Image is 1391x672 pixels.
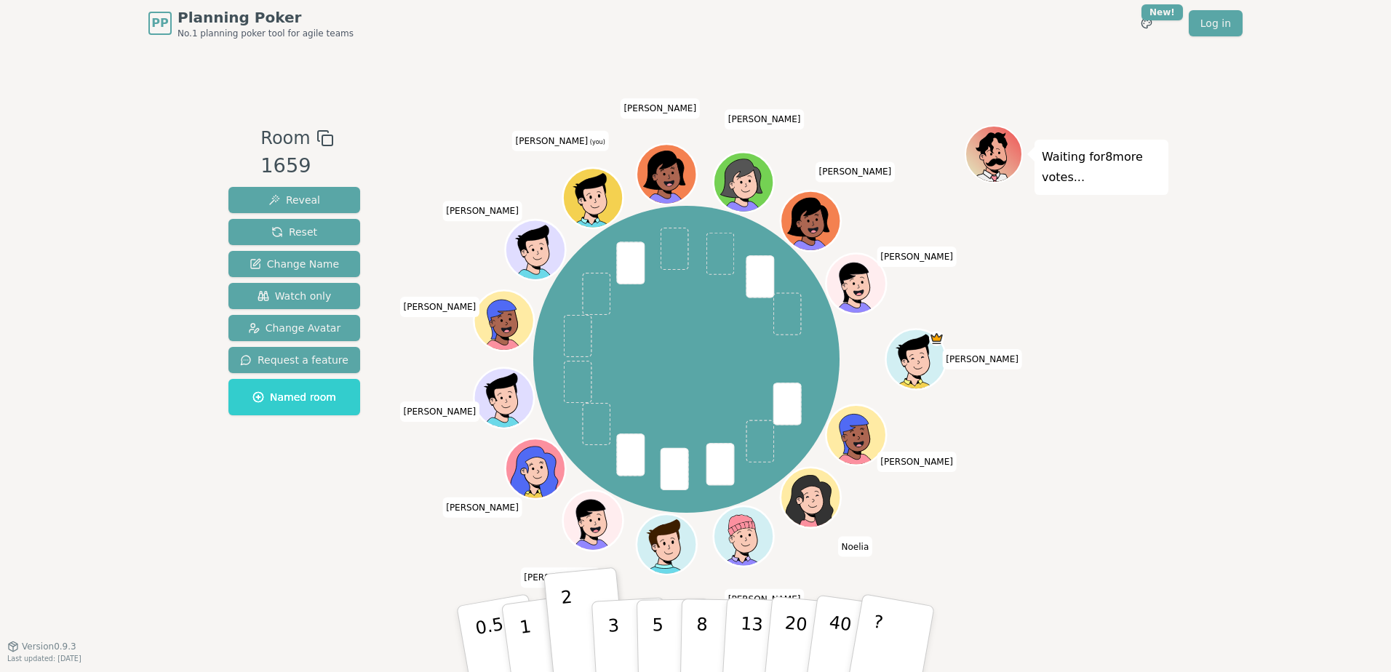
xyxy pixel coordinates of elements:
span: PP [151,15,168,32]
a: PPPlanning PokerNo.1 planning poker tool for agile teams [148,7,354,39]
button: Reset [228,219,360,245]
div: 1659 [260,151,333,181]
span: Lukas is the host [930,331,945,346]
span: Named room [252,390,336,404]
span: (you) [588,139,605,145]
span: Room [260,125,310,151]
span: Change Name [250,257,339,271]
span: Click to change your name [877,247,957,267]
span: Click to change your name [877,452,957,472]
span: Reset [271,225,317,239]
p: Waiting for 8 more votes... [1042,147,1161,188]
button: Named room [228,379,360,415]
button: Change Name [228,251,360,277]
span: Change Avatar [248,321,341,335]
button: Watch only [228,283,360,309]
span: Last updated: [DATE] [7,655,81,663]
span: Click to change your name [816,161,896,182]
span: Click to change your name [442,497,522,518]
span: Click to change your name [442,201,522,221]
span: Reveal [268,193,320,207]
span: Click to change your name [725,109,805,129]
a: Log in [1189,10,1243,36]
span: Click to change your name [400,297,480,317]
span: Click to change your name [620,98,700,119]
button: New! [1133,10,1160,36]
span: Click to change your name [520,567,600,588]
span: Planning Poker [178,7,354,28]
button: Request a feature [228,347,360,373]
span: No.1 planning poker tool for agile teams [178,28,354,39]
div: New! [1141,4,1183,20]
span: Watch only [258,289,332,303]
span: Click to change your name [400,401,480,422]
p: 2 [560,587,579,666]
span: Click to change your name [725,589,805,609]
span: Click to change your name [942,349,1022,369]
button: Click to change your avatar [565,169,622,226]
button: Change Avatar [228,315,360,341]
button: Version0.9.3 [7,641,76,652]
span: Click to change your name [512,131,609,151]
span: Request a feature [240,353,348,367]
span: Click to change your name [838,537,873,557]
button: Reveal [228,187,360,213]
span: Version 0.9.3 [22,641,76,652]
